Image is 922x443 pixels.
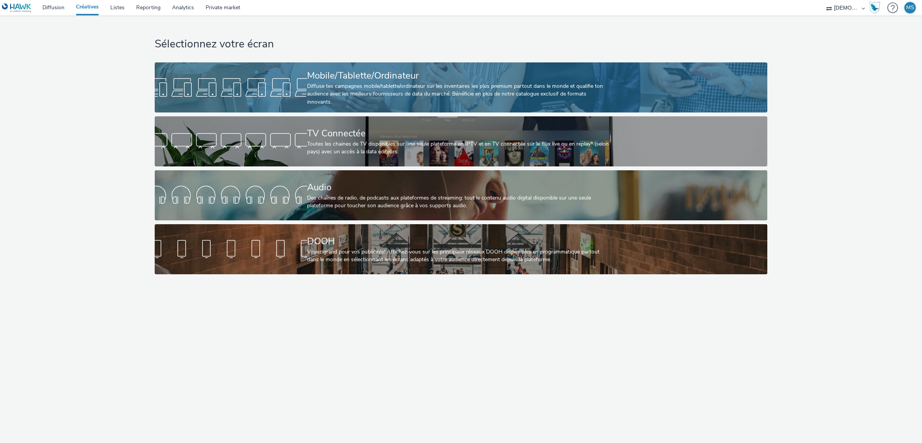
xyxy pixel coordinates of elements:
[307,127,612,140] div: TV Connectée
[307,181,612,194] div: Audio
[155,62,768,112] a: Mobile/Tablette/OrdinateurDiffuse tes campagnes mobile/tablette/ordinateur sur les inventaires le...
[307,69,612,82] div: Mobile/Tablette/Ordinateur
[307,248,612,264] div: Voyez grand pour vos publicités! Affichez-vous sur les principaux réseaux DOOH disponibles en pro...
[155,224,768,274] a: DOOHVoyez grand pour vos publicités! Affichez-vous sur les principaux réseaux DOOH disponibles en...
[155,170,768,220] a: AudioDes chaînes de radio, de podcasts aux plateformes de streaming: tout le contenu audio digita...
[307,140,612,156] div: Toutes les chaines de TV disponibles sur une seule plateforme en IPTV et en TV connectée sur le f...
[155,116,768,166] a: TV ConnectéeToutes les chaines de TV disponibles sur une seule plateforme en IPTV et en TV connec...
[869,2,883,14] a: Hawk Academy
[869,2,880,14] img: Hawk Academy
[307,82,612,106] div: Diffuse tes campagnes mobile/tablette/ordinateur sur les inventaires les plus premium partout dan...
[906,2,914,13] div: MS
[307,235,612,248] div: DOOH
[2,3,32,13] img: undefined Logo
[307,194,612,210] div: Des chaînes de radio, de podcasts aux plateformes de streaming: tout le contenu audio digital dis...
[155,37,768,52] h1: Sélectionnez votre écran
